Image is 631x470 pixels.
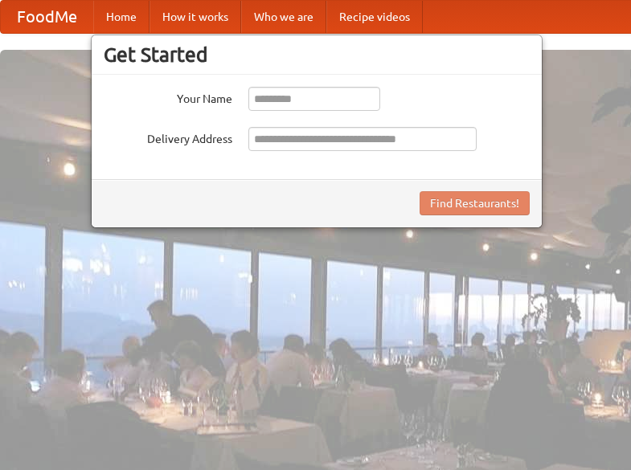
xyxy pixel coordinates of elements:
[420,191,530,215] button: Find Restaurants!
[150,1,241,33] a: How it works
[93,1,150,33] a: Home
[326,1,423,33] a: Recipe videos
[104,127,232,147] label: Delivery Address
[241,1,326,33] a: Who we are
[1,1,93,33] a: FoodMe
[104,43,530,67] h3: Get Started
[104,87,232,107] label: Your Name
